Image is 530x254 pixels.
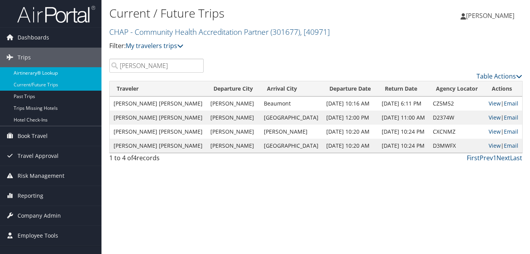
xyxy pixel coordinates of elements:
td: [DATE] 12:00 PM [322,111,378,125]
span: 4 [133,154,137,162]
th: Departure Date: activate to sort column descending [322,81,378,97]
a: 1 [493,154,496,162]
td: [PERSON_NAME] [PERSON_NAME] [110,97,206,111]
a: Email [504,142,518,149]
a: View [489,114,501,121]
td: [GEOGRAPHIC_DATA] [260,139,322,153]
span: Book Travel [18,126,48,146]
td: | [485,139,522,153]
span: Risk Management [18,166,64,186]
td: | [485,125,522,139]
span: ( 301677 ) [270,27,300,37]
a: Email [504,100,518,107]
td: [DATE] 10:20 AM [322,139,378,153]
td: [PERSON_NAME] [260,125,322,139]
span: Travel Approval [18,146,59,166]
td: [PERSON_NAME] [206,125,260,139]
a: [PERSON_NAME] [461,4,522,27]
span: Trips [18,48,31,67]
input: Search Traveler or Arrival City [109,59,204,73]
a: View [489,128,501,135]
span: Reporting [18,186,43,206]
p: Filter: [109,41,384,51]
th: Arrival City: activate to sort column ascending [260,81,322,97]
a: View [489,100,501,107]
th: Agency Locator: activate to sort column ascending [429,81,485,97]
a: Email [504,114,518,121]
a: Next [496,154,510,162]
td: [PERSON_NAME] [PERSON_NAME] [110,139,206,153]
td: | [485,111,522,125]
a: Last [510,154,522,162]
td: [DATE] 10:16 AM [322,97,378,111]
div: 1 to 4 of records [109,153,204,166]
td: CXCNMZ [429,125,485,139]
td: Beaumont [260,97,322,111]
td: D2374W [429,111,485,125]
td: [GEOGRAPHIC_DATA] [260,111,322,125]
th: Actions [485,81,522,97]
td: [DATE] 10:20 AM [322,125,378,139]
a: Table Actions [477,72,522,80]
a: First [467,154,480,162]
span: Dashboards [18,28,49,47]
a: CHAP - Community Health Accreditation Partner [109,27,330,37]
a: View [489,142,501,149]
span: Company Admin [18,206,61,225]
td: [DATE] 11:00 AM [378,111,429,125]
td: [DATE] 6:11 PM [378,97,429,111]
th: Departure City: activate to sort column ascending [206,81,260,97]
td: [PERSON_NAME] [206,111,260,125]
th: Traveler: activate to sort column ascending [110,81,206,97]
a: Prev [480,154,493,162]
td: [PERSON_NAME] [PERSON_NAME] [110,125,206,139]
h1: Current / Future Trips [109,5,384,21]
td: [DATE] 10:24 PM [378,125,429,139]
span: , [ 40971 ] [300,27,330,37]
span: Employee Tools [18,226,58,245]
td: [DATE] 10:24 PM [378,139,429,153]
th: Return Date: activate to sort column ascending [378,81,429,97]
td: CZ5M52 [429,97,485,111]
td: D3MWFX [429,139,485,153]
a: My travelers trips [126,41,183,50]
td: [PERSON_NAME] [206,139,260,153]
td: [PERSON_NAME] [PERSON_NAME] [110,111,206,125]
td: | [485,97,522,111]
span: [PERSON_NAME] [466,11,514,20]
a: Email [504,128,518,135]
td: [PERSON_NAME] [206,97,260,111]
img: airportal-logo.png [17,5,95,23]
